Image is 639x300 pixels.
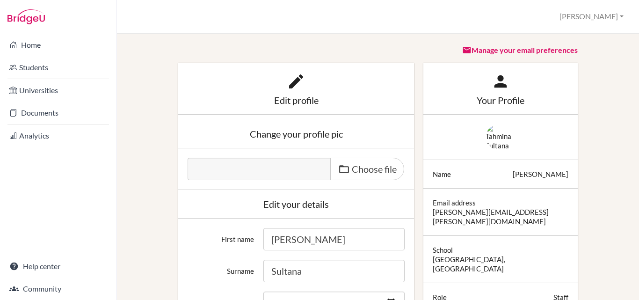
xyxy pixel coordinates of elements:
div: School [433,245,453,255]
div: Email address [433,198,476,207]
a: Community [2,279,115,298]
div: Change your profile pic [188,129,405,139]
div: Name [433,169,451,179]
span: Choose file [352,163,397,175]
a: Analytics [2,126,115,145]
a: Students [2,58,115,77]
label: First name [183,228,258,244]
img: Bridge-U [7,9,45,24]
div: Edit profile [188,95,405,105]
div: Your Profile [433,95,568,105]
a: Manage your email preferences [462,45,578,54]
div: Edit your details [188,199,405,209]
label: Surname [183,260,258,276]
img: Tahmina Sultana [486,124,516,150]
a: Home [2,36,115,54]
div: [PERSON_NAME][EMAIL_ADDRESS][PERSON_NAME][DOMAIN_NAME] [433,207,568,226]
div: [GEOGRAPHIC_DATA], [GEOGRAPHIC_DATA] [433,255,568,273]
a: Help center [2,257,115,276]
a: Universities [2,81,115,100]
div: [PERSON_NAME] [513,169,568,179]
button: [PERSON_NAME] [555,8,628,25]
a: Documents [2,103,115,122]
